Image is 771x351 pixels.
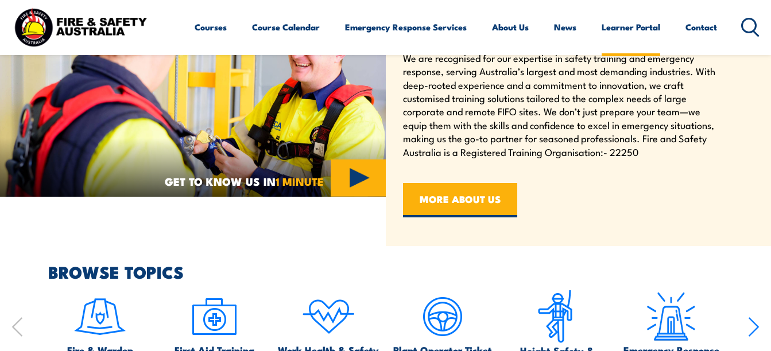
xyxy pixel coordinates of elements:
[195,13,227,41] a: Courses
[345,13,467,41] a: Emergency Response Services
[403,183,517,217] a: MORE ABOUT US
[276,173,324,189] strong: 1 MINUTE
[530,290,584,344] img: icon-6
[403,51,718,158] p: We are recognised for our expertise in safety training and emergency response, serving Australia’...
[644,290,698,344] img: Emergency Response Icon
[73,290,127,344] img: icon-1
[602,13,660,41] a: Learner Portal
[492,13,529,41] a: About Us
[48,264,760,279] h2: BROWSE TOPICS
[685,13,717,41] a: Contact
[187,290,241,344] img: icon-2
[301,290,355,344] img: icon-4
[165,176,324,186] span: GET TO KNOW US IN
[252,13,320,41] a: Course Calendar
[416,290,470,344] img: icon-5
[554,13,576,41] a: News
